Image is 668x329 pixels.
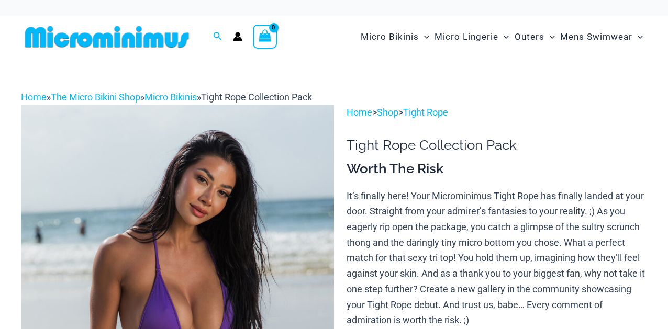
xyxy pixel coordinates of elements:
span: Mens Swimwear [560,24,632,50]
h3: Worth The Risk [347,160,647,178]
span: Micro Bikinis [361,24,419,50]
a: View Shopping Cart, empty [253,25,277,49]
span: Micro Lingerie [435,24,498,50]
span: Menu Toggle [498,24,509,50]
a: Account icon link [233,32,242,41]
nav: Site Navigation [357,19,647,54]
a: Micro LingerieMenu ToggleMenu Toggle [432,21,511,53]
span: Menu Toggle [544,24,555,50]
a: Tight Rope [403,107,448,118]
span: Outers [515,24,544,50]
a: Home [347,107,372,118]
span: Menu Toggle [632,24,643,50]
a: Home [21,92,47,103]
img: MM SHOP LOGO FLAT [21,25,193,49]
a: Mens SwimwearMenu ToggleMenu Toggle [558,21,645,53]
p: > > [347,105,647,120]
p: It’s finally here! Your Microminimus Tight Rope has finally landed at your door. Straight from yo... [347,188,647,328]
h1: Tight Rope Collection Pack [347,137,647,153]
a: The Micro Bikini Shop [51,92,140,103]
a: Shop [377,107,398,118]
span: Menu Toggle [419,24,429,50]
a: OutersMenu ToggleMenu Toggle [512,21,558,53]
a: Search icon link [213,30,222,43]
a: Micro BikinisMenu ToggleMenu Toggle [358,21,432,53]
a: Micro Bikinis [144,92,197,103]
span: » » » [21,92,312,103]
span: Tight Rope Collection Pack [201,92,312,103]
